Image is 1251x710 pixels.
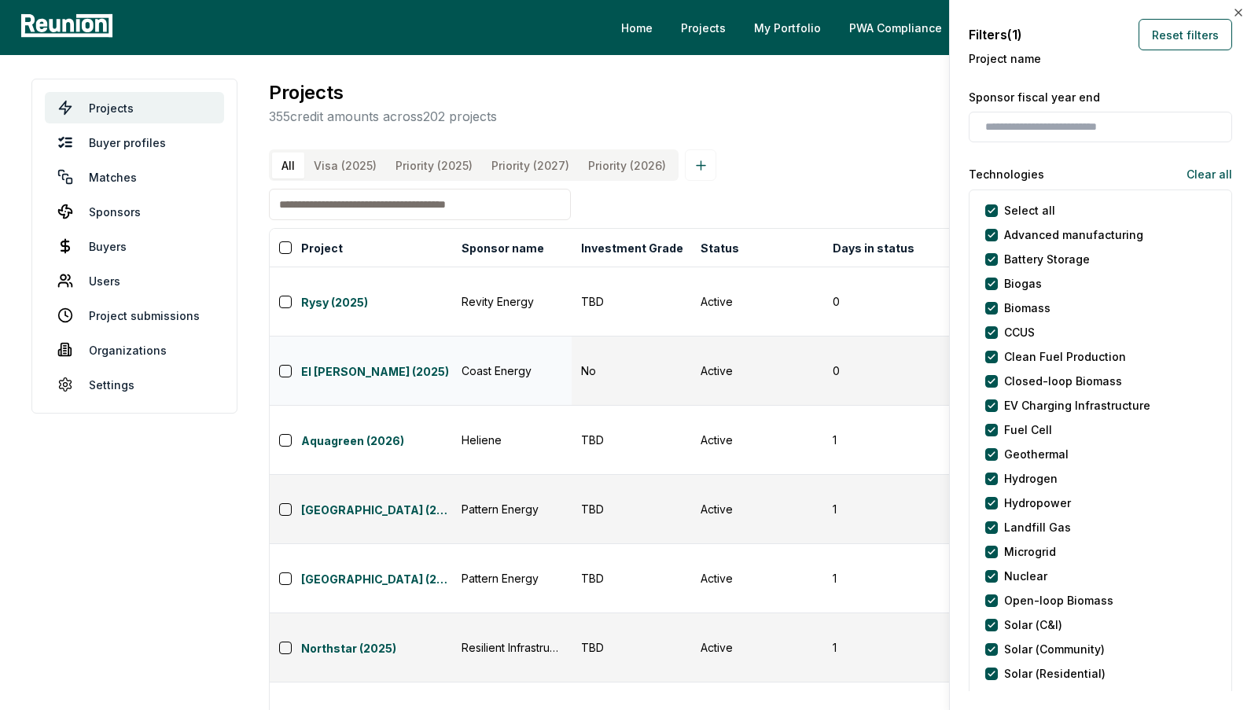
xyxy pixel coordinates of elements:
[969,50,1232,67] label: Project name
[1004,470,1058,487] label: Hydrogen
[1174,158,1232,189] button: Clear all
[1004,348,1126,365] label: Clean Fuel Production
[1004,690,1075,706] label: Solar (Utility)
[1004,519,1071,535] label: Landfill Gas
[1004,446,1069,462] label: Geothermal
[1004,543,1056,560] label: Microgrid
[1004,592,1113,609] label: Open-loop Biomass
[1004,616,1062,633] label: Solar (C&I)
[1004,665,1106,682] label: Solar (Residential)
[1004,300,1050,316] label: Biomass
[1004,202,1055,219] label: Select all
[1004,421,1052,438] label: Fuel Cell
[1004,275,1042,292] label: Biogas
[969,166,1044,182] label: Technologies
[1004,373,1122,389] label: Closed-loop Biomass
[1004,251,1090,267] label: Battery Storage
[1004,226,1143,243] label: Advanced manufacturing
[969,25,1022,44] h4: Filters (1)
[1004,397,1150,414] label: EV Charging Infrastructure
[1004,641,1105,657] label: Solar (Community)
[1004,495,1071,511] label: Hydropower
[1139,19,1232,50] button: Reset filters
[1004,568,1047,584] label: Nuclear
[969,89,1232,105] label: Sponsor fiscal year end
[1004,324,1035,340] label: CCUS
